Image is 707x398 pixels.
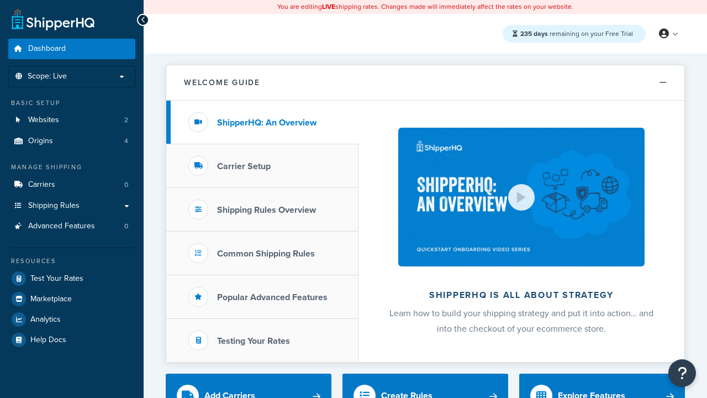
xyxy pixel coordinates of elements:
[8,175,135,195] li: Carriers
[520,29,548,39] strong: 235 days
[520,29,633,39] span: remaining on your Free Trial
[8,196,135,216] a: Shipping Rules
[389,307,653,335] span: Learn how to build your shipping strategy and put it into action… and into the checkout of your e...
[28,201,80,211] span: Shipping Rules
[217,118,316,128] h3: ShipperHQ: An Overview
[388,290,655,300] h2: ShipperHQ is all about strategy
[8,289,135,309] a: Marketplace
[8,98,135,108] div: Basic Setup
[217,249,315,259] h3: Common Shipping Rules
[184,78,260,87] h2: Welcome Guide
[668,359,696,387] button: Open Resource Center
[124,180,128,190] span: 0
[8,175,135,195] a: Carriers0
[8,110,135,130] a: Websites2
[398,128,645,266] img: ShipperHQ is all about strategy
[30,336,66,345] span: Help Docs
[30,315,61,324] span: Analytics
[28,72,67,81] span: Scope: Live
[30,295,72,304] span: Marketplace
[124,116,128,125] span: 2
[8,310,135,329] a: Analytics
[124,222,128,231] span: 0
[8,256,135,266] div: Resources
[8,39,135,59] a: Dashboard
[28,116,59,125] span: Websites
[28,222,95,231] span: Advanced Features
[8,269,135,289] a: Test Your Rates
[28,137,53,146] span: Origins
[8,330,135,350] a: Help Docs
[8,131,135,151] li: Origins
[8,216,135,237] a: Advanced Features0
[8,131,135,151] a: Origins4
[217,336,290,346] h3: Testing Your Rates
[8,163,135,172] div: Manage Shipping
[217,161,271,171] h3: Carrier Setup
[217,292,328,302] h3: Popular Advanced Features
[8,110,135,130] li: Websites
[28,180,55,190] span: Carriers
[166,65,684,101] button: Welcome Guide
[30,274,83,284] span: Test Your Rates
[124,137,128,146] span: 4
[8,216,135,237] li: Advanced Features
[28,44,66,54] span: Dashboard
[322,2,335,12] b: LIVE
[217,205,316,215] h3: Shipping Rules Overview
